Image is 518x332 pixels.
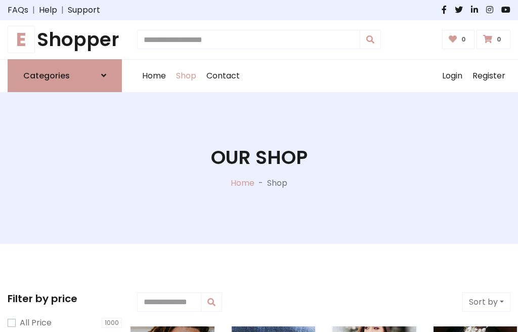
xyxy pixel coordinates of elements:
[267,177,287,189] p: Shop
[8,59,122,92] a: Categories
[8,293,122,305] h5: Filter by price
[211,146,308,169] h1: Our Shop
[462,293,510,312] button: Sort by
[57,4,68,16] span: |
[254,177,267,189] p: -
[8,4,28,16] a: FAQs
[171,60,201,92] a: Shop
[442,30,475,49] a: 0
[459,35,468,44] span: 0
[494,35,504,44] span: 0
[68,4,100,16] a: Support
[437,60,467,92] a: Login
[28,4,39,16] span: |
[477,30,510,49] a: 0
[8,26,35,53] span: E
[231,177,254,189] a: Home
[20,317,52,329] label: All Price
[137,60,171,92] a: Home
[102,318,122,328] span: 1000
[23,71,70,80] h6: Categories
[39,4,57,16] a: Help
[8,28,122,51] h1: Shopper
[8,28,122,51] a: EShopper
[467,60,510,92] a: Register
[201,60,245,92] a: Contact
